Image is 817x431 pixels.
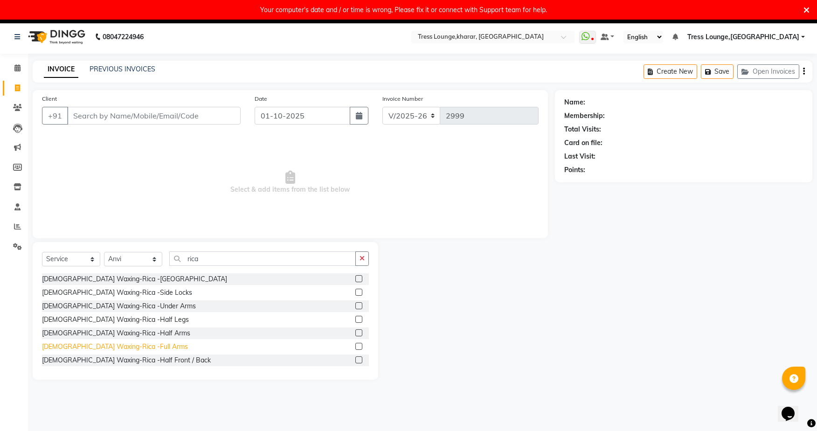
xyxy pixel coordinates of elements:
[564,165,585,175] div: Points:
[42,342,188,352] div: [DEMOGRAPHIC_DATA] Waxing-Rica -Full Arms
[42,355,211,365] div: [DEMOGRAPHIC_DATA] Waxing-Rica -Half Front / Back
[169,251,356,266] input: Search or Scan
[24,24,88,50] img: logo
[42,288,192,298] div: [DEMOGRAPHIC_DATA] Waxing-Rica -Side Locks
[382,95,423,103] label: Invoice Number
[42,328,190,338] div: [DEMOGRAPHIC_DATA] Waxing-Rica -Half Arms
[90,65,155,73] a: PREVIOUS INVOICES
[687,32,799,42] span: Tress Lounge,[GEOGRAPHIC_DATA]
[67,107,241,125] input: Search by Name/Mobile/Email/Code
[701,64,734,79] button: Save
[42,95,57,103] label: Client
[644,64,697,79] button: Create New
[564,111,605,121] div: Membership:
[42,274,227,284] div: [DEMOGRAPHIC_DATA] Waxing-Rica -[GEOGRAPHIC_DATA]
[42,136,539,229] span: Select & add items from the list below
[44,61,78,78] a: INVOICE
[564,125,601,134] div: Total Visits:
[564,152,595,161] div: Last Visit:
[260,4,547,16] div: Your computer's date and / or time is wrong, Please fix it or connect with Support team for help.
[42,107,68,125] button: +91
[103,24,144,50] b: 08047224946
[778,394,808,422] iframe: chat widget
[737,64,799,79] button: Open Invoices
[564,138,602,148] div: Card on file:
[564,97,585,107] div: Name:
[42,315,189,325] div: [DEMOGRAPHIC_DATA] Waxing-Rica -Half Legs
[42,301,196,311] div: [DEMOGRAPHIC_DATA] Waxing-Rica -Under Arms
[255,95,267,103] label: Date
